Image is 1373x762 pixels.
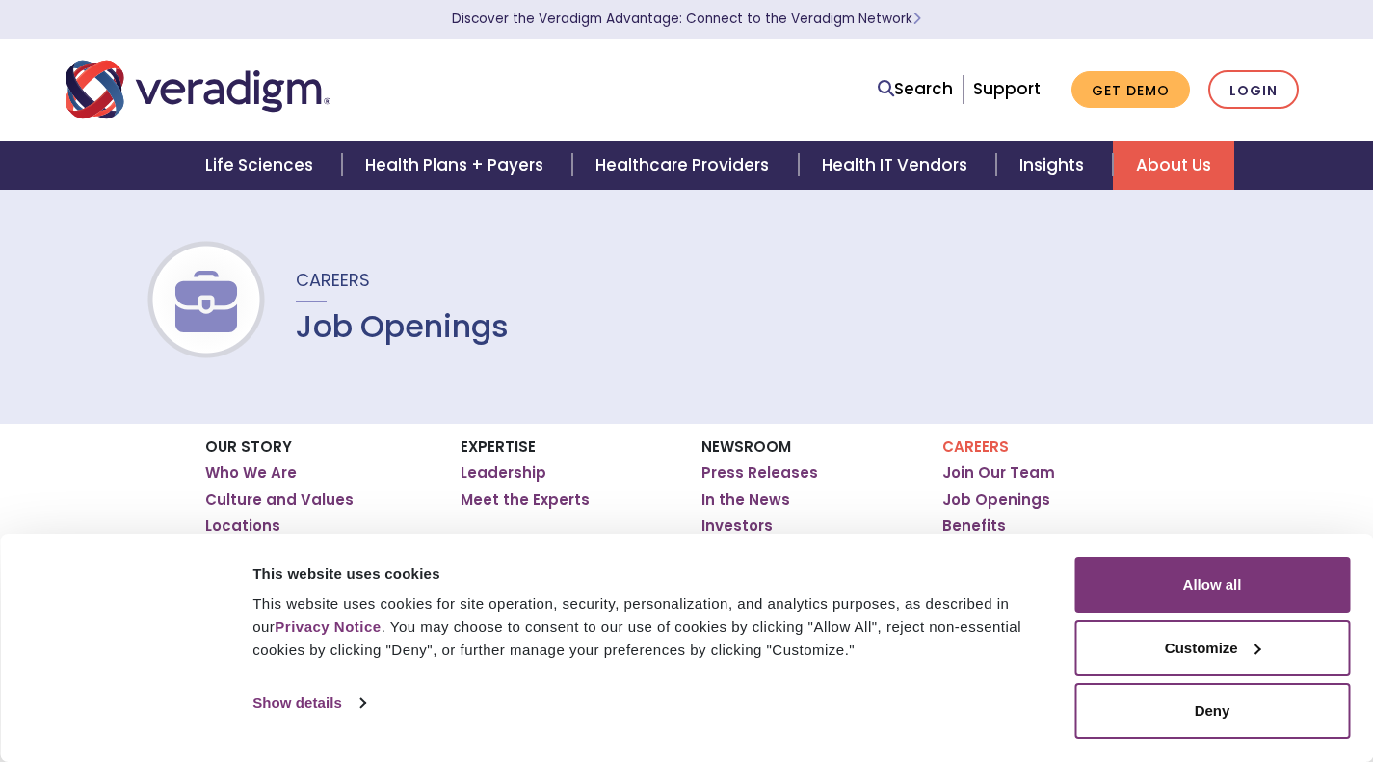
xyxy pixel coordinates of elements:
[182,141,342,190] a: Life Sciences
[942,463,1055,483] a: Join Our Team
[252,592,1052,662] div: This website uses cookies for site operation, security, personalization, and analytics purposes, ...
[205,463,297,483] a: Who We Are
[701,516,773,536] a: Investors
[996,141,1113,190] a: Insights
[701,490,790,510] a: In the News
[572,141,798,190] a: Healthcare Providers
[942,516,1006,536] a: Benefits
[1074,683,1350,739] button: Deny
[461,490,590,510] a: Meet the Experts
[1071,71,1190,109] a: Get Demo
[342,141,572,190] a: Health Plans + Payers
[205,490,354,510] a: Culture and Values
[1113,141,1234,190] a: About Us
[942,490,1050,510] a: Job Openings
[452,10,921,28] a: Discover the Veradigm Advantage: Connect to the Veradigm NetworkLearn More
[912,10,921,28] span: Learn More
[1208,70,1299,110] a: Login
[973,77,1041,100] a: Support
[252,689,364,718] a: Show details
[296,268,370,292] span: Careers
[461,463,546,483] a: Leadership
[799,141,996,190] a: Health IT Vendors
[878,76,953,102] a: Search
[66,58,330,121] img: Veradigm logo
[1074,620,1350,676] button: Customize
[205,516,280,536] a: Locations
[701,463,818,483] a: Press Releases
[296,308,509,345] h1: Job Openings
[252,563,1052,586] div: This website uses cookies
[275,618,381,635] a: Privacy Notice
[1074,557,1350,613] button: Allow all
